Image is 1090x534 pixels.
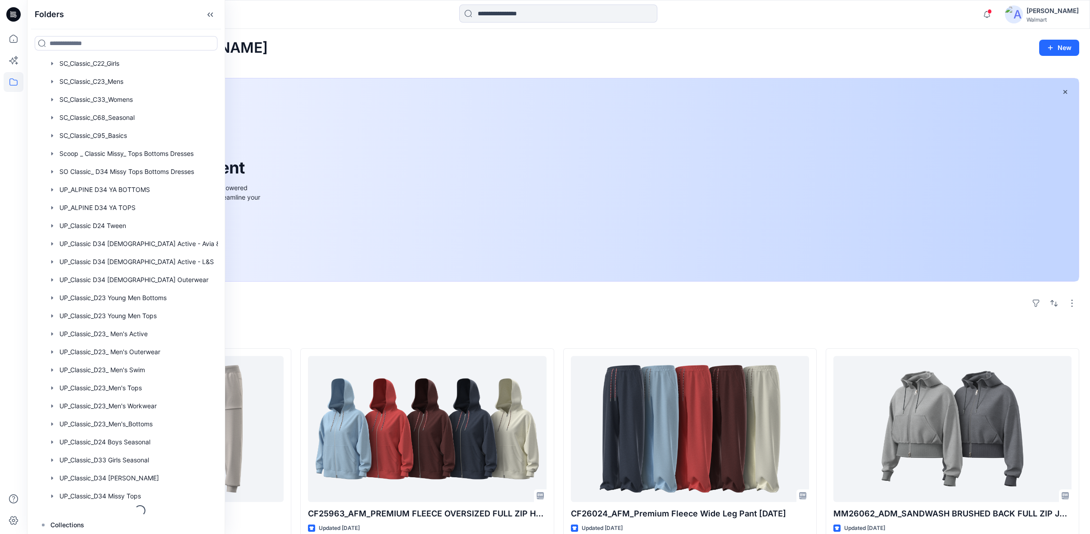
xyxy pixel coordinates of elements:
a: CF26024_AFM_Premium Fleece Wide Leg Pant 02SEP25 [571,356,809,502]
a: CF25963_AFM_PREMIUM FLEECE OVERSIZED FULL ZIP HOODIE [308,356,546,502]
h4: Styles [38,329,1079,339]
p: Updated [DATE] [582,524,623,533]
p: Updated [DATE] [844,524,885,533]
div: [PERSON_NAME] [1027,5,1079,16]
div: Walmart [1027,16,1079,23]
p: CF25963_AFM_PREMIUM FLEECE OVERSIZED FULL ZIP HOODIE [308,507,546,520]
p: CF26024_AFM_Premium Fleece Wide Leg Pant [DATE] [571,507,809,520]
p: MM26062_ADM_SANDWASH BRUSHED BACK FULL ZIP JACKET OPT-2 [833,507,1072,520]
button: New [1039,40,1079,56]
p: Updated [DATE] [319,524,360,533]
img: avatar [1005,5,1023,23]
p: Collections [50,520,84,530]
a: MM26062_ADM_SANDWASH BRUSHED BACK FULL ZIP JACKET OPT-2 [833,356,1072,502]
